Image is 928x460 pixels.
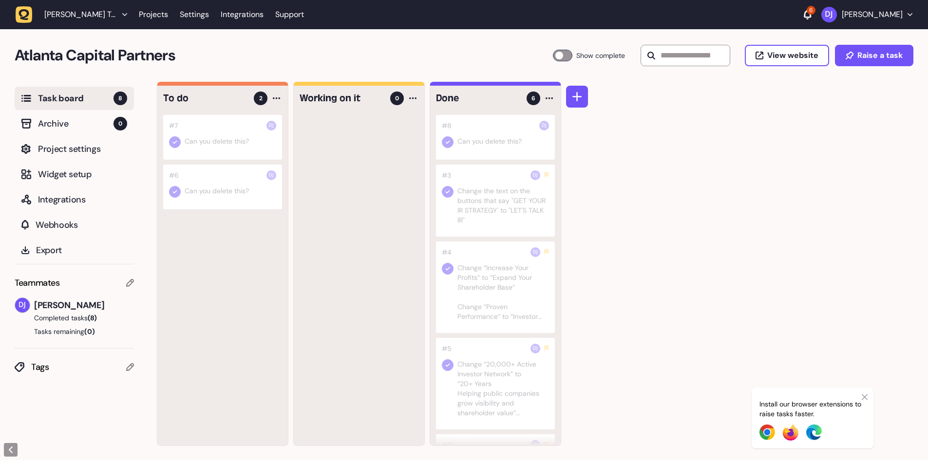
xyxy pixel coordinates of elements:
[835,45,913,66] button: Raise a task
[767,52,818,59] span: View website
[259,94,263,103] span: 2
[44,10,117,19] span: David Jones's Team
[821,7,912,22] button: [PERSON_NAME]
[15,188,134,211] button: Integrations
[15,44,553,67] h2: Atlanta Capital Partners
[759,424,775,440] img: Chrome Extension
[15,87,134,110] button: Task board8
[576,50,625,61] span: Show complete
[38,142,127,156] span: Project settings
[84,327,95,336] span: (0)
[806,424,822,440] img: Edge Extension
[745,45,829,66] button: View website
[395,94,399,103] span: 0
[821,7,837,22] img: David Jones
[139,6,168,23] a: Projects
[530,344,540,353] img: David Jones
[15,298,30,313] img: David Jones
[38,92,114,105] span: Task board
[300,92,383,105] h4: Working on it
[842,10,903,19] p: [PERSON_NAME]
[15,213,134,237] button: Webhooks
[275,10,304,19] a: Support
[266,121,276,130] img: David Jones
[88,313,97,322] span: (8)
[15,163,134,186] button: Widget setup
[807,6,815,15] div: 6
[15,327,134,336] button: Tasks remaining(0)
[36,243,127,257] span: Export
[16,6,133,23] button: [PERSON_NAME] Team
[31,360,126,374] span: Tags
[34,298,134,312] span: [PERSON_NAME]
[266,170,276,180] img: David Jones
[15,276,60,290] span: Teammates
[857,52,903,59] span: Raise a task
[436,92,520,105] h4: Done
[531,94,535,103] span: 6
[759,399,866,419] p: Install our browser extensions to raise tasks faster.
[38,193,127,206] span: Integrations
[15,239,134,262] button: Export
[36,218,127,232] span: Webhooks
[15,137,134,161] button: Project settings
[539,121,549,130] img: David Jones
[38,117,114,130] span: Archive
[15,112,134,135] button: Archive0
[114,117,127,130] span: 0
[163,92,247,105] h4: To do
[180,6,209,23] a: Settings
[530,170,540,180] img: David Jones
[221,6,264,23] a: Integrations
[114,92,127,105] span: 8
[530,440,540,450] img: David Jones
[15,313,126,323] button: Completed tasks(8)
[38,167,127,181] span: Widget setup
[783,424,798,441] img: Firefox Extension
[530,247,540,257] img: David Jones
